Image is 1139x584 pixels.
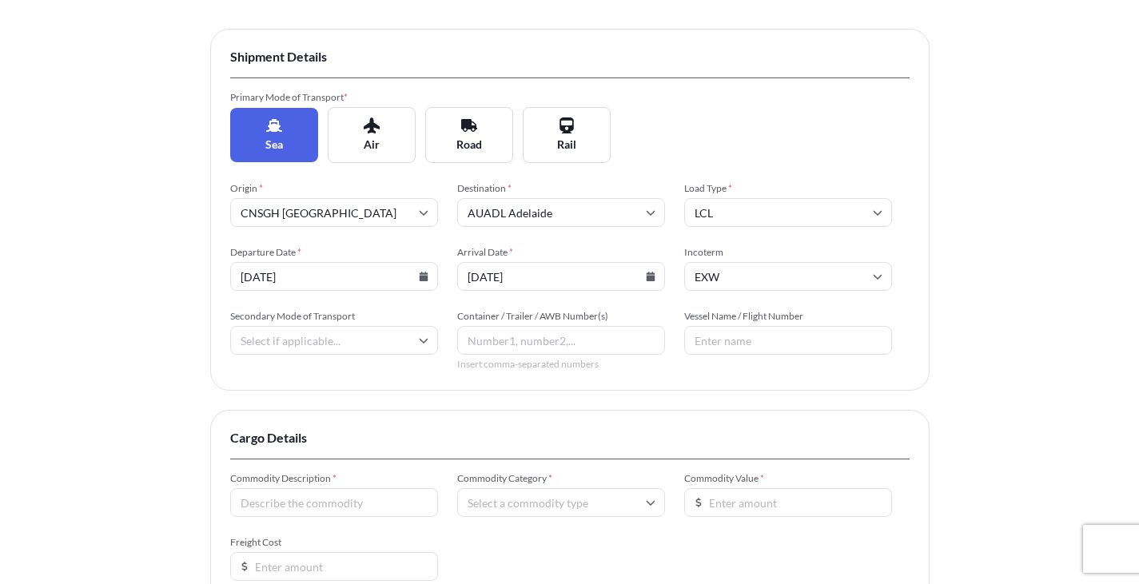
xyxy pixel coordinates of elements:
[230,246,438,259] span: Departure Date
[230,536,438,549] span: Freight Cost
[684,246,892,259] span: Incoterm
[230,472,438,485] span: Commodity Description
[457,246,665,259] span: Arrival Date
[684,472,892,485] span: Commodity Value
[684,326,892,355] input: Enter name
[457,472,665,485] span: Commodity Category
[230,552,438,581] input: Enter amount
[230,488,438,517] input: Describe the commodity
[230,310,438,323] span: Secondary Mode of Transport
[328,107,416,163] button: Air
[457,358,665,371] span: Insert comma-separated numbers
[230,91,438,104] span: Primary Mode of Transport
[457,488,665,517] input: Select a commodity type
[230,262,438,291] input: MM/DD/YYYY
[230,326,438,355] input: Select if applicable...
[230,182,438,195] span: Origin
[457,310,665,323] span: Container / Trailer / AWB Number(s)
[457,326,665,355] input: Number1, number2,...
[684,182,892,195] span: Load Type
[684,310,892,323] span: Vessel Name / Flight Number
[684,488,892,517] input: Enter amount
[230,49,910,65] span: Shipment Details
[684,198,892,227] input: Select...
[557,137,576,153] span: Rail
[523,107,611,163] button: Rail
[265,137,283,153] span: Sea
[364,137,380,153] span: Air
[230,198,438,227] input: Origin port
[230,430,910,446] span: Cargo Details
[230,108,318,162] button: Sea
[457,182,665,195] span: Destination
[457,262,665,291] input: MM/DD/YYYY
[456,137,482,153] span: Road
[684,262,892,291] input: Select...
[425,107,513,163] button: Road
[457,198,665,227] input: Destination port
